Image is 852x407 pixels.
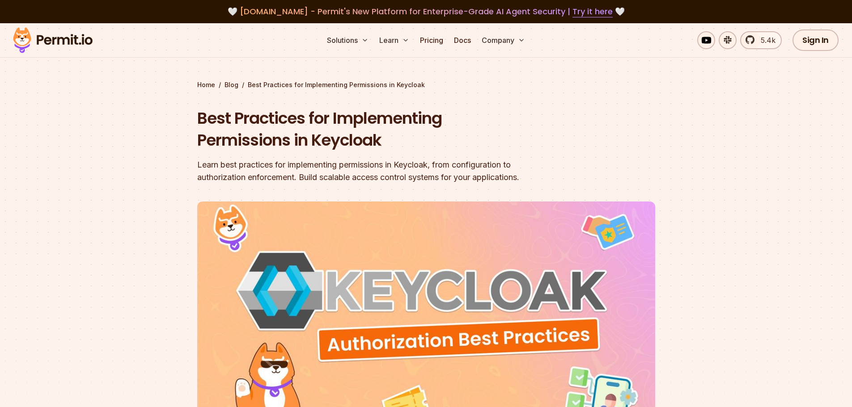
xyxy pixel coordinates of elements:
[323,31,372,49] button: Solutions
[225,80,238,89] a: Blog
[376,31,413,49] button: Learn
[240,6,613,17] span: [DOMAIN_NAME] - Permit's New Platform for Enterprise-Grade AI Agent Security |
[450,31,475,49] a: Docs
[197,80,215,89] a: Home
[197,159,541,184] div: Learn best practices for implementing permissions in Keycloak, from configuration to authorizatio...
[740,31,782,49] a: 5.4k
[793,29,839,51] a: Sign In
[572,6,613,17] a: Try it here
[197,80,655,89] div: / /
[21,5,831,18] div: 🤍 🤍
[416,31,447,49] a: Pricing
[755,35,776,46] span: 5.4k
[478,31,529,49] button: Company
[197,107,541,151] h1: Best Practices for Implementing Permissions in Keycloak
[9,25,97,55] img: Permit logo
